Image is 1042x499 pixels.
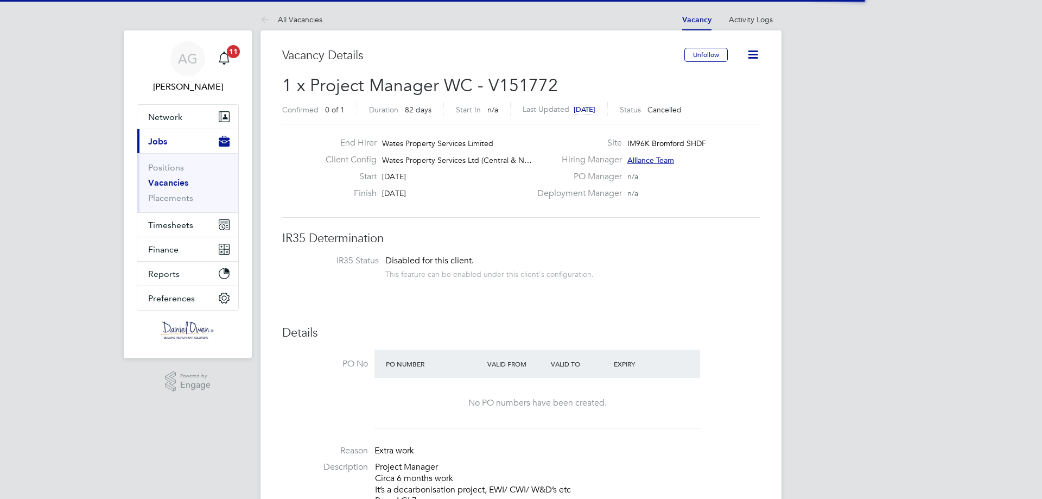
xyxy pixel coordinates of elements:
label: Hiring Manager [531,154,622,166]
button: Unfollow [684,48,728,62]
h3: Vacancy Details [282,48,684,64]
label: Status [620,105,641,115]
span: Wates Property Services Limited [382,138,493,148]
span: Engage [180,381,211,390]
a: Vacancy [682,15,711,24]
span: n/a [627,188,638,198]
nav: Main navigation [124,30,252,358]
a: All Vacancies [260,15,322,24]
span: Network [148,112,182,122]
span: 0 of 1 [325,105,345,115]
label: PO No [282,358,368,370]
span: n/a [627,172,638,181]
span: Cancelled [647,105,682,115]
label: Start In [456,105,481,115]
label: Duration [369,105,398,115]
button: Timesheets [137,213,238,237]
label: Confirmed [282,105,319,115]
h3: IR35 Determination [282,231,760,247]
span: Extra work [374,445,414,456]
div: Expiry [611,354,675,374]
span: [DATE] [574,105,595,114]
label: Site [531,137,622,149]
div: Valid To [548,354,612,374]
span: n/a [487,105,498,115]
span: Timesheets [148,220,193,230]
span: AG [178,52,198,66]
div: No PO numbers have been created. [385,397,689,409]
span: Finance [148,244,179,255]
div: Valid From [485,354,548,374]
label: Deployment Manager [531,188,622,199]
label: Reason [282,445,368,457]
button: Finance [137,237,238,261]
a: Powered byEngage [165,371,211,392]
a: Positions [148,162,184,173]
span: Powered by [180,371,211,381]
a: AG[PERSON_NAME] [137,41,239,93]
span: Amy Garcia [137,80,239,93]
span: [DATE] [382,172,406,181]
label: PO Manager [531,171,622,182]
a: Go to home page [137,321,239,339]
span: IM96K Bromford SHDF [627,138,706,148]
button: Network [137,105,238,129]
label: End Hirer [317,137,377,149]
label: Description [282,462,368,473]
span: 82 days [405,105,431,115]
label: Finish [317,188,377,199]
span: Alliance Team [627,155,674,165]
div: Jobs [137,153,238,212]
div: PO Number [383,354,485,374]
button: Jobs [137,129,238,153]
span: Wates Property Services Ltd (Central & N… [382,155,532,165]
label: IR35 Status [293,255,379,267]
span: Disabled for this client. [385,255,474,266]
span: Reports [148,269,180,279]
span: 11 [227,45,240,58]
a: Vacancies [148,178,188,188]
a: Placements [148,193,193,203]
img: danielowen-logo-retina.png [161,321,215,339]
span: Jobs [148,136,167,147]
span: [DATE] [382,188,406,198]
h3: Details [282,325,760,341]
label: Client Config [317,154,377,166]
span: Preferences [148,293,195,304]
button: Preferences [137,286,238,310]
label: Start [317,171,377,182]
button: Reports [137,262,238,286]
a: Activity Logs [729,15,773,24]
div: This feature can be enabled under this client's configuration. [385,267,594,279]
label: Last Updated [523,104,569,114]
span: 1 x Project Manager WC - V151772 [282,75,558,96]
a: 11 [213,41,235,76]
